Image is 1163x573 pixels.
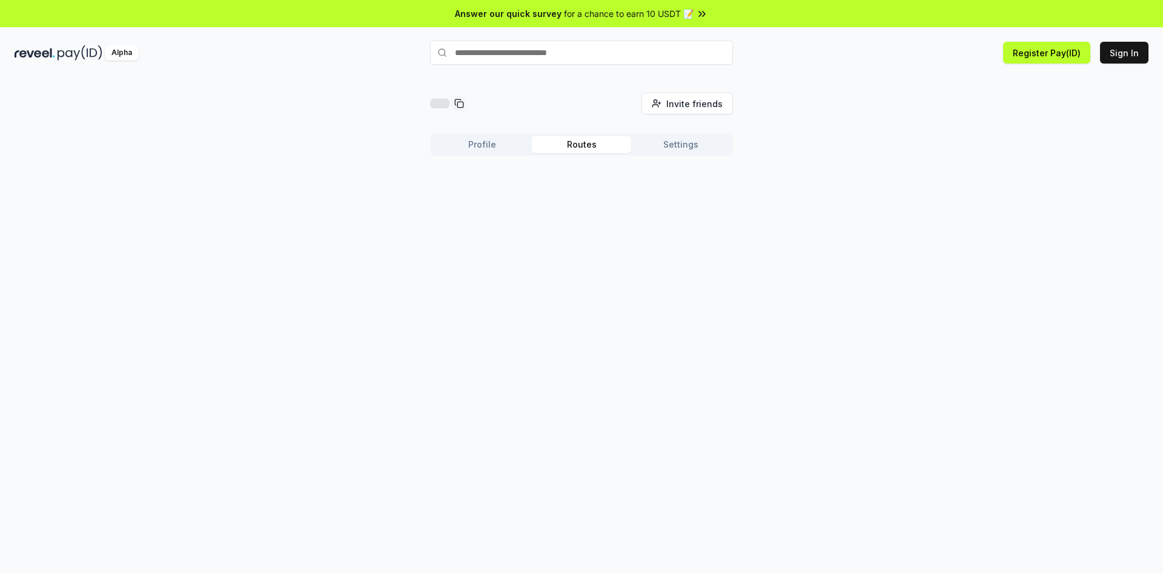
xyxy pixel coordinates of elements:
span: for a chance to earn 10 USDT 📝 [564,7,694,20]
button: Profile [432,136,532,153]
button: Register Pay(ID) [1003,42,1090,64]
button: Routes [532,136,631,153]
span: Answer our quick survey [455,7,562,20]
div: Alpha [105,45,139,61]
button: Sign In [1100,42,1148,64]
button: Settings [631,136,731,153]
span: Invite friends [666,97,723,110]
img: reveel_dark [15,45,55,61]
img: pay_id [58,45,102,61]
button: Invite friends [641,93,733,114]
